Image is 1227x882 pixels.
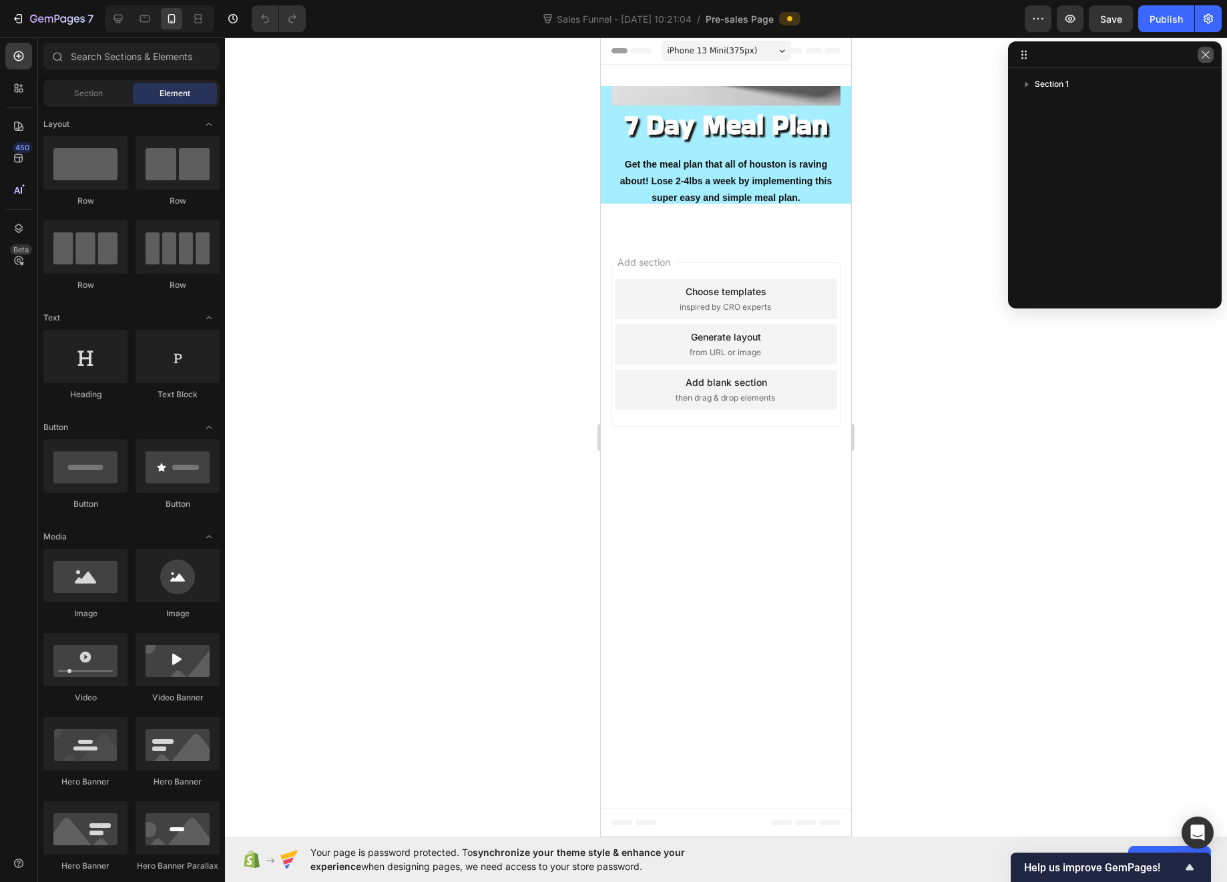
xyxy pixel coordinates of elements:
span: Section 1 [1035,77,1069,91]
span: Pre-sales Page [706,12,774,26]
span: Toggle open [198,526,220,547]
div: Button [43,498,128,510]
div: Image [136,608,220,620]
button: Save [1089,5,1133,32]
span: Button [43,421,68,433]
button: Publish [1138,5,1194,32]
div: Text Block [136,389,220,401]
div: Publish [1150,12,1183,26]
div: Button [136,498,220,510]
button: Show survey - Help us improve GemPages! [1024,859,1198,875]
p: 7 [87,11,93,27]
iframe: Design area [601,37,851,837]
div: Open Intercom Messenger [1182,817,1214,849]
span: Sales Funnel - [DATE] 10:21:04 [554,12,694,26]
span: Help us improve GemPages! [1024,861,1182,874]
span: synchronize your theme style & enhance your experience [310,847,685,872]
div: Hero Banner [43,776,128,788]
div: Hero Banner Parallax [136,860,220,872]
span: Section [74,87,103,99]
span: Media [43,531,67,543]
span: Element [160,87,190,99]
span: Your page is password protected. To when designing pages, we need access to your store password. [310,845,737,873]
span: / [697,12,700,26]
div: Hero Banner [136,776,220,788]
div: Image [43,608,128,620]
div: Beta [10,244,32,255]
span: Text [43,312,60,324]
input: Search Sections & Elements [43,43,220,69]
span: Toggle open [198,417,220,438]
span: Layout [43,118,69,130]
div: Video Banner [136,692,220,704]
div: Row [43,195,128,207]
button: Allow access [1128,846,1211,873]
div: Hero Banner [43,860,128,872]
div: Row [136,279,220,291]
div: Row [43,279,128,291]
span: Toggle open [198,114,220,135]
div: Undo/Redo [252,5,306,32]
div: Row [136,195,220,207]
div: 450 [13,142,32,153]
div: Heading [43,389,128,401]
div: Video [43,692,128,704]
span: Toggle open [198,307,220,328]
span: Save [1100,13,1122,25]
button: 7 [5,5,99,32]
